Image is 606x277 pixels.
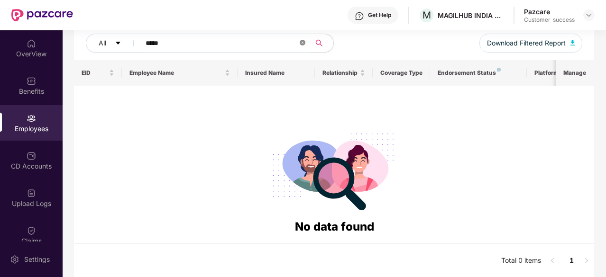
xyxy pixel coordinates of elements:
[550,258,555,263] span: left
[238,60,315,86] th: Insured Name
[373,60,431,86] th: Coverage Type
[122,60,238,86] th: Employee Name
[11,9,73,21] img: New Pazcare Logo
[21,255,53,264] div: Settings
[585,11,593,19] img: svg+xml;base64,PHN2ZyBpZD0iRHJvcGRvd24tMzJ4MzIiIHhtbG5zPSJodHRwOi8vd3d3LnczLm9yZy8yMDAwL3N2ZyIgd2...
[355,11,364,21] img: svg+xml;base64,PHN2ZyBpZD0iSGVscC0zMngzMiIgeG1sbnM9Imh0dHA6Ly93d3cudzMub3JnLzIwMDAvc3ZnIiB3aWR0aD...
[115,40,121,47] span: caret-down
[10,255,19,264] img: svg+xml;base64,PHN2ZyBpZD0iU2V0dGluZy0yMHgyMCIgeG1sbnM9Imh0dHA6Ly93d3cudzMub3JnLzIwMDAvc3ZnIiB3aW...
[545,253,560,268] button: left
[534,69,587,77] div: Platform Status
[579,253,594,268] button: right
[497,68,501,71] img: svg+xml;base64,PHN2ZyB4bWxucz0iaHR0cDovL3d3dy53My5vcmcvMjAwMC9zdmciIHdpZHRoPSI4IiBoZWlnaHQ9IjgiIH...
[99,38,106,48] span: All
[579,253,594,268] li: Next Page
[27,151,36,161] img: svg+xml;base64,PHN2ZyBpZD0iQ0RfQWNjb3VudHMiIGRhdGEtbmFtZT0iQ0QgQWNjb3VudHMiIHhtbG5zPSJodHRwOi8vd3...
[27,39,36,48] img: svg+xml;base64,PHN2ZyBpZD0iSG9tZSIgeG1sbnM9Imh0dHA6Ly93d3cudzMub3JnLzIwMDAvc3ZnIiB3aWR0aD0iMjAiIG...
[310,39,329,47] span: search
[368,11,391,19] div: Get Help
[86,34,144,53] button: Allcaret-down
[479,34,583,53] button: Download Filtered Report
[300,39,305,48] span: close-circle
[129,69,223,77] span: Employee Name
[295,220,374,233] span: No data found
[82,69,108,77] span: EID
[27,76,36,86] img: svg+xml;base64,PHN2ZyBpZD0iQmVuZWZpdHMiIHhtbG5zPSJodHRwOi8vd3d3LnczLm9yZy8yMDAwL3N2ZyIgd2lkdGg9Ij...
[487,38,566,48] span: Download Filtered Report
[27,188,36,198] img: svg+xml;base64,PHN2ZyBpZD0iVXBsb2FkX0xvZ3MiIGRhdGEtbmFtZT0iVXBsb2FkIExvZ3MiIHhtbG5zPSJodHRwOi8vd3...
[310,34,334,53] button: search
[570,40,575,45] img: svg+xml;base64,PHN2ZyB4bWxucz0iaHR0cDovL3d3dy53My5vcmcvMjAwMC9zdmciIHhtbG5zOnhsaW5rPSJodHRwOi8vd3...
[422,9,431,21] span: M
[564,253,579,268] a: 1
[266,122,403,218] img: svg+xml;base64,PHN2ZyB4bWxucz0iaHR0cDovL3d3dy53My5vcmcvMjAwMC9zdmciIHdpZHRoPSIyODgiIGhlaWdodD0iMj...
[564,253,579,268] li: 1
[322,69,358,77] span: Relationship
[74,60,122,86] th: EID
[524,7,575,16] div: Pazcare
[545,253,560,268] li: Previous Page
[27,114,36,123] img: svg+xml;base64,PHN2ZyBpZD0iRW1wbG95ZWVzIiB4bWxucz0iaHR0cDovL3d3dy53My5vcmcvMjAwMC9zdmciIHdpZHRoPS...
[501,253,541,268] li: Total 0 items
[438,11,504,20] div: MAGILHUB INDIA PRIVATE LIMITED
[315,60,373,86] th: Relationship
[584,258,589,263] span: right
[556,60,594,86] th: Manage
[300,40,305,45] span: close-circle
[524,16,575,24] div: Customer_success
[438,69,519,77] div: Endorsement Status
[27,226,36,235] img: svg+xml;base64,PHN2ZyBpZD0iQ2xhaW0iIHhtbG5zPSJodHRwOi8vd3d3LnczLm9yZy8yMDAwL3N2ZyIgd2lkdGg9IjIwIi...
